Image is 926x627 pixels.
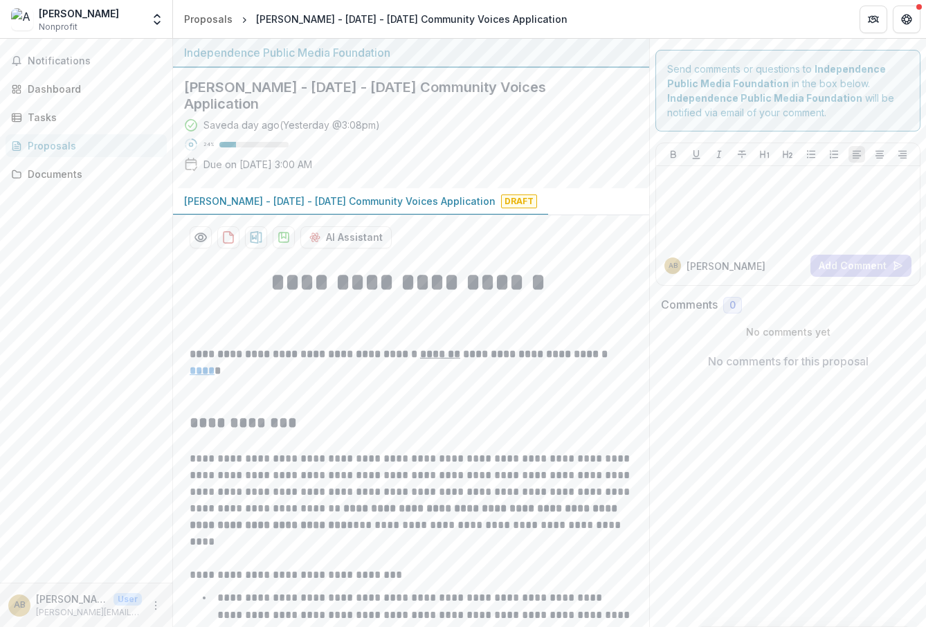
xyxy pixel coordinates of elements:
[184,194,496,208] p: [PERSON_NAME] - [DATE] - [DATE] Community Voices Application
[848,146,865,163] button: Align Left
[6,78,167,100] a: Dashboard
[688,146,705,163] button: Underline
[203,118,380,132] div: Saved a day ago ( Yesterday @ 3:08pm )
[184,12,233,26] div: Proposals
[114,593,142,606] p: User
[11,8,33,30] img: Aaron Brokenbough
[147,6,167,33] button: Open entity switcher
[729,300,736,311] span: 0
[6,134,167,157] a: Proposals
[669,262,678,269] div: Aaron Brokenbough
[860,6,887,33] button: Partners
[184,44,638,61] div: Independence Public Media Foundation
[245,226,267,248] button: download-proposal
[36,606,142,619] p: [PERSON_NAME][EMAIL_ADDRESS][DOMAIN_NAME]
[203,157,312,172] p: Due on [DATE] 3:00 AM
[300,226,392,248] button: AI Assistant
[810,255,911,277] button: Add Comment
[28,82,156,96] div: Dashboard
[28,110,156,125] div: Tasks
[184,79,616,112] h2: [PERSON_NAME] - [DATE] - [DATE] Community Voices Application
[871,146,888,163] button: Align Center
[803,146,819,163] button: Bullet List
[190,226,212,248] button: Preview 4ab3f183-aeca-4929-919e-ab0446ae3322-0.pdf
[687,259,765,273] p: [PERSON_NAME]
[893,6,920,33] button: Get Help
[147,597,164,614] button: More
[217,226,239,248] button: download-proposal
[6,50,167,72] button: Notifications
[14,601,26,610] div: Aaron Brokenbough
[39,6,119,21] div: [PERSON_NAME]
[708,353,869,370] p: No comments for this proposal
[655,50,920,131] div: Send comments or questions to in the box below. will be notified via email of your comment.
[661,298,718,311] h2: Comments
[501,194,537,208] span: Draft
[28,167,156,181] div: Documents
[28,138,156,153] div: Proposals
[894,146,911,163] button: Align Right
[826,146,842,163] button: Ordered List
[711,146,727,163] button: Italicize
[39,21,78,33] span: Nonprofit
[665,146,682,163] button: Bold
[28,55,161,67] span: Notifications
[179,9,238,29] a: Proposals
[6,163,167,185] a: Documents
[756,146,773,163] button: Heading 1
[734,146,750,163] button: Strike
[273,226,295,248] button: download-proposal
[6,106,167,129] a: Tasks
[179,9,573,29] nav: breadcrumb
[36,592,108,606] p: [PERSON_NAME]
[203,140,214,149] p: 24 %
[661,325,915,339] p: No comments yet
[779,146,796,163] button: Heading 2
[256,12,568,26] div: [PERSON_NAME] - [DATE] - [DATE] Community Voices Application
[667,92,862,104] strong: Independence Public Media Foundation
